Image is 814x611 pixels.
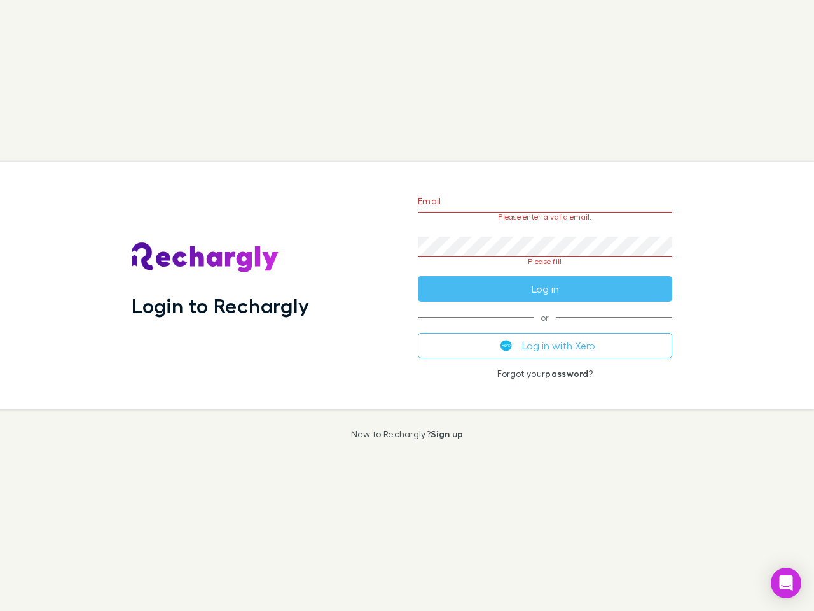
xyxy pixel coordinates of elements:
p: Please fill [418,257,672,266]
p: Please enter a valid email. [418,213,672,221]
a: password [545,368,588,379]
img: Rechargly's Logo [132,242,279,273]
a: Sign up [431,428,463,439]
div: Open Intercom Messenger [771,568,801,598]
p: New to Rechargly? [351,429,464,439]
p: Forgot your ? [418,369,672,379]
h1: Login to Rechargly [132,293,309,318]
button: Log in [418,276,672,302]
button: Log in with Xero [418,333,672,358]
img: Xero's logo [500,340,512,351]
